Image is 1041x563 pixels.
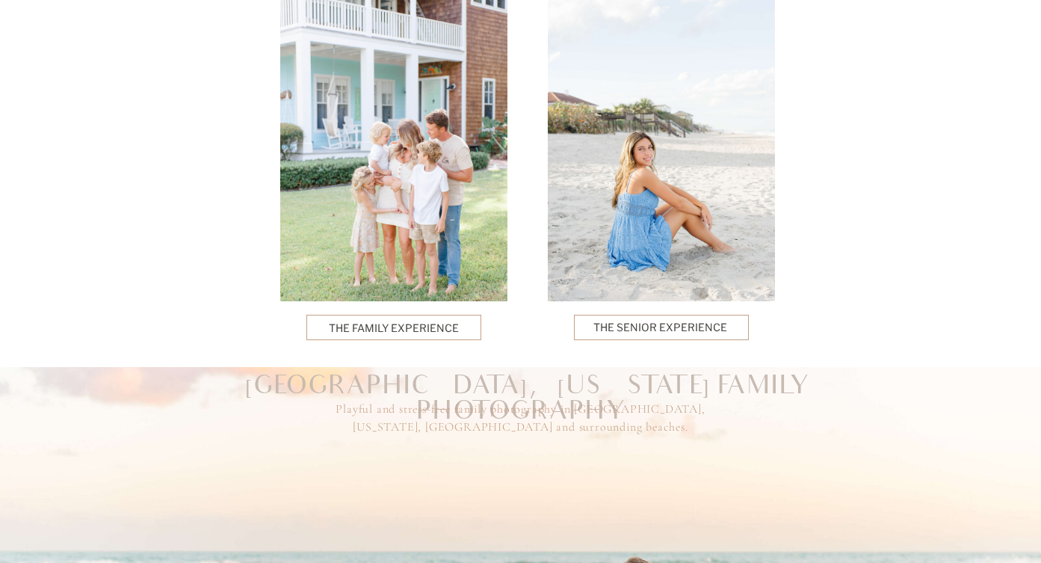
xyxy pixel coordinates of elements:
h2: [GEOGRAPHIC_DATA], [US_STATE] Family Photography [147,373,895,404]
h3: Playful and stress-free family photography in [GEOGRAPHIC_DATA], [US_STATE], [GEOGRAPHIC_DATA] an... [317,400,725,440]
a: The Senior Experience [593,319,729,336]
a: The Family Experience [329,320,460,335]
